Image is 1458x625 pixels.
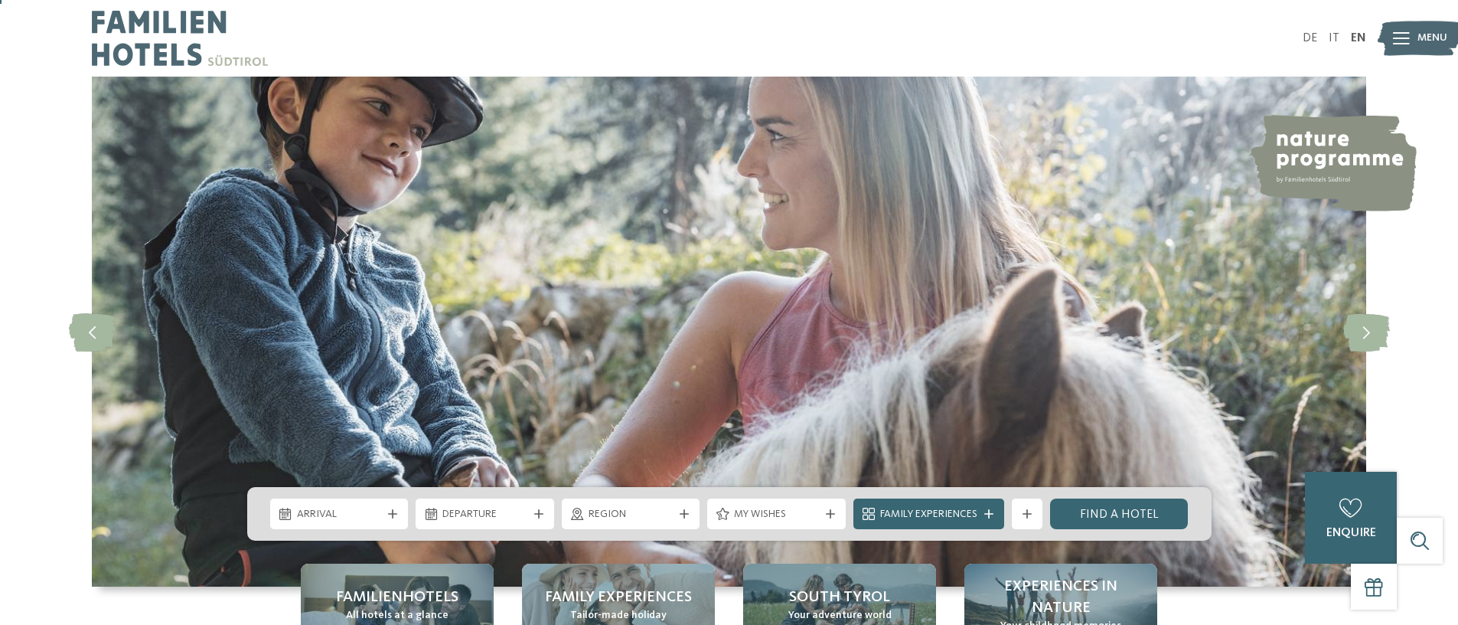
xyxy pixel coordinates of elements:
span: Departure [442,507,527,522]
span: Arrival [297,507,382,522]
a: DE [1303,32,1317,44]
img: Familienhotels Südtirol: The happy family places! [92,77,1366,587]
span: Tailor-made holiday [570,608,667,623]
a: enquire [1305,472,1397,564]
a: IT [1329,32,1339,44]
span: Familienhotels [336,587,458,608]
span: South Tyrol [789,587,890,608]
span: Menu [1417,31,1447,46]
img: nature programme by Familienhotels Südtirol [1248,115,1417,211]
span: Family Experiences [545,587,692,608]
span: My wishes [734,507,819,522]
span: Region [589,507,674,522]
span: All hotels at a glance [346,608,448,623]
a: EN [1351,32,1366,44]
span: Experiences in nature [980,576,1142,619]
span: Your adventure world [788,608,892,623]
span: Family Experiences [880,507,977,522]
a: Find a hotel [1050,499,1189,529]
span: enquire [1326,527,1376,539]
